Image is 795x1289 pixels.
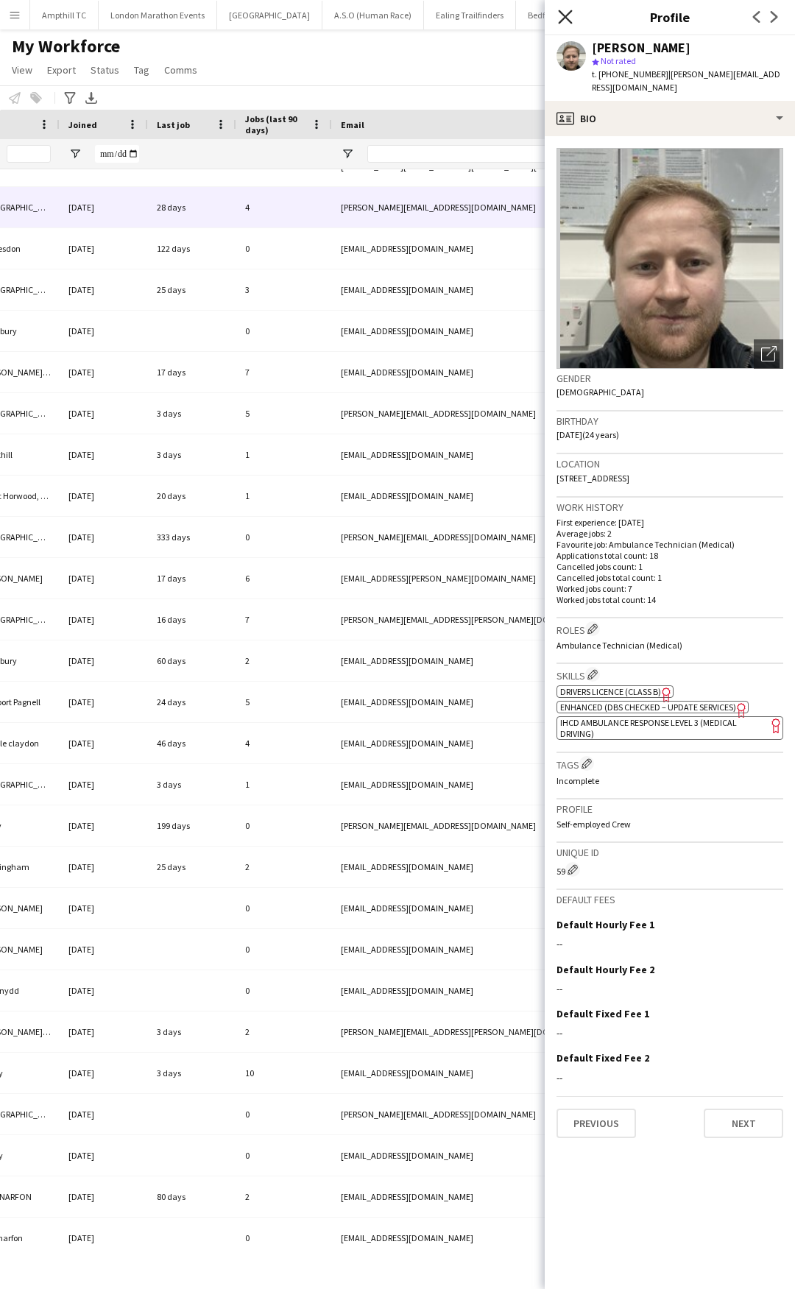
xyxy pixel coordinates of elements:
[332,682,626,722] div: [EMAIL_ADDRESS][DOMAIN_NAME]
[236,723,332,763] div: 4
[556,550,783,561] p: Applications total count: 18
[236,558,332,598] div: 6
[60,682,148,722] div: [DATE]
[556,457,783,470] h3: Location
[332,434,626,475] div: [EMAIL_ADDRESS][DOMAIN_NAME]
[556,1051,649,1064] h3: Default Fixed Fee 2
[332,640,626,681] div: [EMAIL_ADDRESS][DOMAIN_NAME]
[556,1071,783,1084] div: --
[556,640,682,651] span: Ambulance Technician (Medical)
[556,561,783,572] p: Cancelled jobs count: 1
[556,621,783,637] h3: Roles
[545,101,795,136] div: Bio
[556,473,629,484] span: [STREET_ADDRESS]
[556,756,783,771] h3: Tags
[556,819,783,830] p: Self-employed Crew
[516,1,592,29] button: Bedford Blues
[556,539,783,550] p: Favourite job: Ambulance Technician (Medical)
[61,89,79,107] app-action-btn: Advanced filters
[332,847,626,887] div: [EMAIL_ADDRESS][DOMAIN_NAME]
[148,517,236,557] div: 333 days
[41,60,82,80] a: Export
[236,764,332,805] div: 1
[128,60,155,80] a: Tag
[332,805,626,846] div: [PERSON_NAME][EMAIL_ADDRESS][DOMAIN_NAME]
[556,528,783,539] p: Average jobs: 2
[236,352,332,392] div: 7
[592,41,690,54] div: [PERSON_NAME]
[556,982,783,995] div: --
[332,558,626,598] div: [EMAIL_ADDRESS][PERSON_NAME][DOMAIN_NAME]
[424,1,516,29] button: Ealing Trailfinders
[332,228,626,269] div: [EMAIL_ADDRESS][DOMAIN_NAME]
[164,63,197,77] span: Comms
[560,686,661,697] span: Drivers Licence (Class B)
[556,517,783,528] p: First experience: [DATE]
[236,970,332,1011] div: 0
[236,929,332,970] div: 0
[236,1094,332,1134] div: 0
[60,1094,148,1134] div: [DATE]
[332,1176,626,1217] div: [EMAIL_ADDRESS][DOMAIN_NAME]
[148,393,236,434] div: 3 days
[592,68,780,93] span: | [PERSON_NAME][EMAIL_ADDRESS][DOMAIN_NAME]
[236,1218,332,1258] div: 0
[6,60,38,80] a: View
[560,702,736,713] span: Enhanced (DBS Checked – Update Services)
[60,269,148,310] div: [DATE]
[148,847,236,887] div: 25 days
[60,764,148,805] div: [DATE]
[332,311,626,351] div: [EMAIL_ADDRESS][DOMAIN_NAME]
[60,187,148,227] div: [DATE]
[60,640,148,681] div: [DATE]
[332,517,626,557] div: [PERSON_NAME][EMAIL_ADDRESS][DOMAIN_NAME]
[556,372,783,385] h3: Gender
[148,640,236,681] div: 60 days
[60,558,148,598] div: [DATE]
[60,228,148,269] div: [DATE]
[236,1011,332,1052] div: 2
[236,187,332,227] div: 4
[556,862,783,877] div: 59
[148,1053,236,1093] div: 3 days
[704,1109,783,1138] button: Next
[148,1176,236,1217] div: 80 days
[236,393,332,434] div: 5
[60,723,148,763] div: [DATE]
[332,393,626,434] div: [PERSON_NAME][EMAIL_ADDRESS][DOMAIN_NAME]
[60,1135,148,1176] div: [DATE]
[148,269,236,310] div: 25 days
[556,775,783,786] p: Incomplete
[148,228,236,269] div: 122 days
[60,1176,148,1217] div: [DATE]
[236,1053,332,1093] div: 10
[148,764,236,805] div: 3 days
[60,476,148,516] div: [DATE]
[60,1011,148,1052] div: [DATE]
[60,888,148,928] div: [DATE]
[236,311,332,351] div: 0
[60,929,148,970] div: [DATE]
[556,918,654,931] h3: Default Hourly Fee 1
[332,187,626,227] div: [PERSON_NAME][EMAIL_ADDRESS][DOMAIN_NAME]
[332,1011,626,1052] div: [PERSON_NAME][EMAIL_ADDRESS][PERSON_NAME][DOMAIN_NAME]
[245,113,305,135] span: Jobs (last 90 days)
[592,68,668,80] span: t. [PHONE_NUMBER]
[556,1026,783,1039] div: --
[134,63,149,77] span: Tag
[47,63,76,77] span: Export
[367,145,618,163] input: Email Filter Input
[332,1094,626,1134] div: [PERSON_NAME][EMAIL_ADDRESS][DOMAIN_NAME]
[754,339,783,369] div: Open photos pop-in
[236,847,332,887] div: 2
[91,63,119,77] span: Status
[322,1,424,29] button: A.S.O (Human Race)
[148,682,236,722] div: 24 days
[236,269,332,310] div: 3
[556,937,783,950] div: --
[332,888,626,928] div: [EMAIL_ADDRESS][DOMAIN_NAME]
[556,501,783,514] h3: Work history
[332,970,626,1011] div: [EMAIL_ADDRESS][DOMAIN_NAME]
[60,352,148,392] div: [DATE]
[30,1,99,29] button: Ampthill TC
